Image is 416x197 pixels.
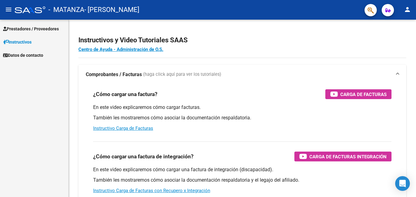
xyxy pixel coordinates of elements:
span: Prestadores / Proveedores [3,25,59,32]
mat-expansion-panel-header: Comprobantes / Facturas (haga click aquí para ver los tutoriales) [78,65,406,84]
strong: Comprobantes / Facturas [86,71,142,78]
a: Instructivo Carga de Facturas [93,126,153,131]
span: Carga de Facturas Integración [309,153,387,160]
button: Carga de Facturas Integración [294,152,391,161]
div: Open Intercom Messenger [395,176,410,191]
p: También les mostraremos cómo asociar la documentación respaldatoria y el legajo del afiliado. [93,177,391,183]
span: Carga de Facturas [340,91,387,98]
h3: ¿Cómo cargar una factura? [93,90,157,98]
p: En este video explicaremos cómo cargar una factura de integración (discapacidad). [93,166,391,173]
span: - [PERSON_NAME] [84,3,139,17]
mat-icon: menu [5,6,12,13]
p: También les mostraremos cómo asociar la documentación respaldatoria. [93,114,391,121]
span: (haga click aquí para ver los tutoriales) [143,71,221,78]
p: En este video explicaremos cómo cargar facturas. [93,104,391,111]
a: Centro de Ayuda - Administración de O.S. [78,47,163,52]
span: Datos de contacto [3,52,43,59]
h2: Instructivos y Video Tutoriales SAAS [78,34,406,46]
a: Instructivo Carga de Facturas con Recupero x Integración [93,188,210,193]
h3: ¿Cómo cargar una factura de integración? [93,152,194,161]
mat-icon: person [404,6,411,13]
button: Carga de Facturas [325,89,391,99]
span: Instructivos [3,39,32,45]
span: - MATANZA [48,3,84,17]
